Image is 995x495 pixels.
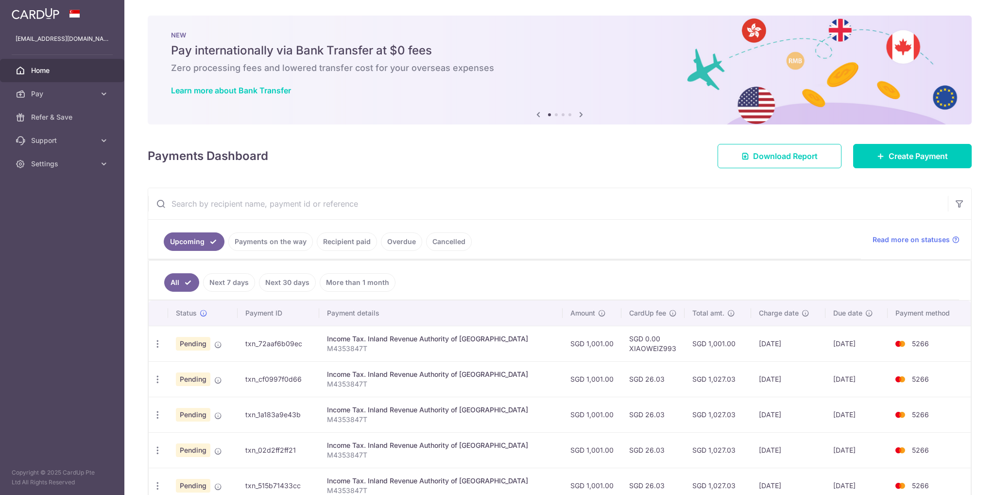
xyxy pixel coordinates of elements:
img: Bank Card [891,373,910,385]
span: Pay [31,89,95,99]
td: txn_72aaf6b09ec [238,326,319,361]
span: 5266 [912,339,929,348]
a: Download Report [718,144,841,168]
span: Pending [176,479,210,493]
a: Payments on the way [228,232,313,251]
p: [EMAIL_ADDRESS][DOMAIN_NAME] [16,34,109,44]
a: Learn more about Bank Transfer [171,86,291,95]
td: SGD 1,027.03 [685,432,751,468]
p: M4353847T [327,379,555,389]
p: M4353847T [327,344,555,354]
td: SGD 1,001.00 [563,326,621,361]
span: Support [31,136,95,145]
div: Income Tax. Inland Revenue Authority of [GEOGRAPHIC_DATA] [327,405,555,415]
div: Income Tax. Inland Revenue Authority of [GEOGRAPHIC_DATA] [327,476,555,486]
td: [DATE] [751,432,825,468]
td: [DATE] [825,432,888,468]
td: SGD 26.03 [621,397,685,432]
p: M4353847T [327,450,555,460]
span: Home [31,66,95,75]
span: Pending [176,408,210,422]
td: txn_1a183a9e43b [238,397,319,432]
a: Next 30 days [259,273,316,292]
td: SGD 1,027.03 [685,397,751,432]
input: Search by recipient name, payment id or reference [148,188,948,219]
p: M4353847T [327,415,555,424]
a: Recipient paid [317,232,377,251]
span: Status [176,308,197,318]
a: Cancelled [426,232,472,251]
img: Bank transfer banner [148,16,972,124]
td: SGD 1,001.00 [685,326,751,361]
p: NEW [171,31,948,39]
span: CardUp fee [629,308,666,318]
span: Create Payment [889,150,948,162]
h5: Pay internationally via Bank Transfer at $0 fees [171,43,948,58]
a: Read more on statuses [873,235,960,245]
a: More than 1 month [320,273,395,292]
div: Income Tax. Inland Revenue Authority of [GEOGRAPHIC_DATA] [327,334,555,344]
span: Total amt. [692,308,724,318]
h4: Payments Dashboard [148,147,268,165]
td: [DATE] [751,361,825,397]
th: Payment details [319,301,563,326]
span: Charge date [759,308,799,318]
span: Refer & Save [31,112,95,122]
td: SGD 1,001.00 [563,397,621,432]
span: 5266 [912,410,929,419]
a: Upcoming [164,232,224,251]
span: Pending [176,372,210,386]
span: 5266 [912,446,929,454]
a: All [164,273,199,292]
a: Next 7 days [203,273,255,292]
td: txn_cf0997f0d66 [238,361,319,397]
td: SGD 26.03 [621,432,685,468]
span: 5266 [912,481,929,490]
td: txn_02d2ff2ff21 [238,432,319,468]
a: Overdue [381,232,422,251]
img: CardUp [12,8,59,19]
th: Payment method [888,301,971,326]
span: Download Report [753,150,818,162]
td: [DATE] [825,361,888,397]
div: Income Tax. Inland Revenue Authority of [GEOGRAPHIC_DATA] [327,441,555,450]
img: Bank Card [891,338,910,350]
td: [DATE] [825,397,888,432]
img: Bank Card [891,409,910,421]
img: Bank Card [891,480,910,492]
td: SGD 1,001.00 [563,432,621,468]
span: 5266 [912,375,929,383]
span: Settings [31,159,95,169]
span: Due date [833,308,862,318]
a: Create Payment [853,144,972,168]
td: [DATE] [825,326,888,361]
h6: Zero processing fees and lowered transfer cost for your overseas expenses [171,62,948,74]
img: Bank Card [891,444,910,456]
span: Pending [176,443,210,457]
td: [DATE] [751,326,825,361]
div: Income Tax. Inland Revenue Authority of [GEOGRAPHIC_DATA] [327,370,555,379]
td: SGD 26.03 [621,361,685,397]
span: Pending [176,337,210,351]
td: [DATE] [751,397,825,432]
td: SGD 0.00 XIAOWEIZ993 [621,326,685,361]
th: Payment ID [238,301,319,326]
span: Amount [570,308,595,318]
span: Read more on statuses [873,235,950,245]
td: SGD 1,001.00 [563,361,621,397]
td: SGD 1,027.03 [685,361,751,397]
